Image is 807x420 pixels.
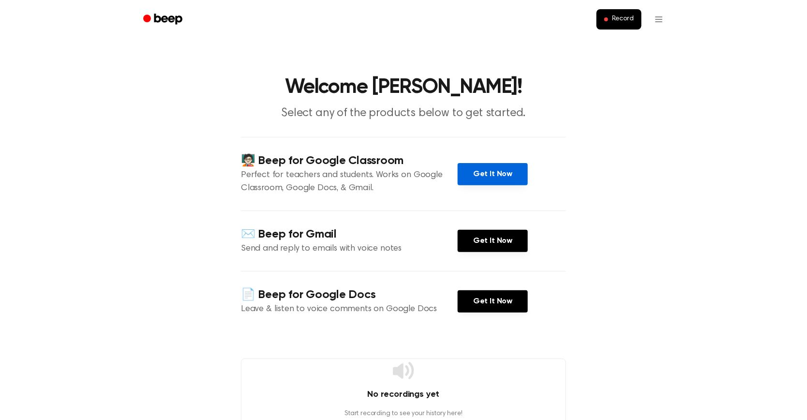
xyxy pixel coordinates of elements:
h1: Welcome [PERSON_NAME]! [156,77,651,98]
h4: No recordings yet [241,388,566,401]
h4: 📄 Beep for Google Docs [241,287,458,303]
p: Leave & listen to voice comments on Google Docs [241,303,458,316]
a: Get It Now [458,230,528,252]
a: Get It Now [458,290,528,313]
button: Record [597,9,642,30]
p: Select any of the products below to get started. [218,105,589,121]
h4: ✉️ Beep for Gmail [241,226,458,242]
a: Get It Now [458,163,528,185]
button: Open menu [647,8,671,31]
p: Send and reply to emails with voice notes [241,242,458,255]
a: Beep [136,10,191,29]
span: Record [612,15,634,24]
p: Start recording to see your history here! [241,409,566,419]
h4: 🧑🏻‍🏫 Beep for Google Classroom [241,153,458,169]
p: Perfect for teachers and students. Works on Google Classroom, Google Docs, & Gmail. [241,169,458,195]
